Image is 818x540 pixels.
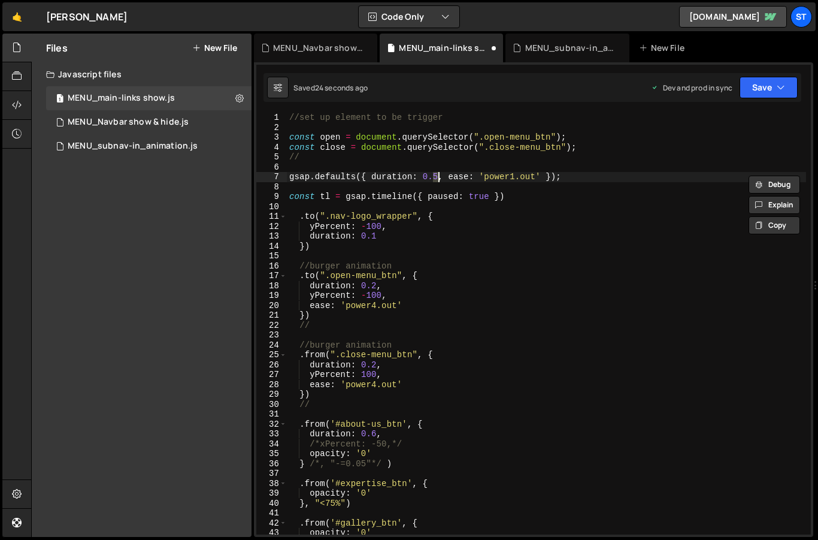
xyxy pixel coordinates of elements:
[2,2,32,31] a: 🤙
[46,10,128,24] div: [PERSON_NAME]
[256,301,287,311] div: 20
[256,350,287,360] div: 25
[256,508,287,518] div: 41
[256,409,287,420] div: 31
[651,83,732,93] div: Dev and prod in sync
[256,360,287,370] div: 26
[46,134,252,158] div: MENU_subnav-in_animation.js
[399,42,489,54] div: MENU_main-links show.js
[256,321,287,331] div: 22
[256,400,287,410] div: 30
[68,93,175,104] div: MENU_main-links show.js
[256,380,287,390] div: 28
[293,83,368,93] div: Saved
[256,340,287,351] div: 24
[256,499,287,509] div: 40
[679,6,787,28] a: [DOMAIN_NAME]
[256,310,287,321] div: 21
[256,528,287,538] div: 43
[56,95,63,104] span: 1
[256,202,287,212] div: 10
[256,242,287,252] div: 14
[68,117,189,128] div: MENU_Navbar show & hide.js
[256,488,287,499] div: 39
[256,420,287,430] div: 32
[639,42,689,54] div: New File
[256,390,287,400] div: 29
[256,370,287,380] div: 27
[749,196,800,214] button: Explain
[256,192,287,202] div: 9
[315,83,368,93] div: 24 seconds ago
[740,77,798,98] button: Save
[256,152,287,162] div: 5
[256,123,287,133] div: 2
[256,469,287,479] div: 37
[256,212,287,222] div: 11
[256,113,287,123] div: 1
[273,42,363,54] div: MENU_Navbar show & hide.js
[256,231,287,242] div: 13
[256,281,287,291] div: 18
[256,429,287,439] div: 33
[256,439,287,450] div: 34
[46,110,252,134] div: MENU_Navbar show & hide.js
[256,172,287,182] div: 7
[256,449,287,459] div: 35
[256,261,287,271] div: 16
[790,6,812,28] a: St
[256,182,287,192] div: 8
[256,459,287,469] div: 36
[525,42,615,54] div: MENU_subnav-in_animation.js
[359,6,459,28] button: Code Only
[749,216,800,234] button: Copy
[46,86,252,110] div: MENU_main-links show.js
[256,251,287,261] div: 15
[256,222,287,232] div: 12
[256,330,287,340] div: 23
[256,132,287,143] div: 3
[256,143,287,153] div: 4
[68,141,198,152] div: MENU_subnav-in_animation.js
[256,479,287,489] div: 38
[256,271,287,281] div: 17
[32,62,252,86] div: Javascript files
[256,518,287,529] div: 42
[192,43,237,53] button: New File
[749,176,800,194] button: Debug
[256,162,287,173] div: 6
[256,291,287,301] div: 19
[46,41,68,55] h2: Files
